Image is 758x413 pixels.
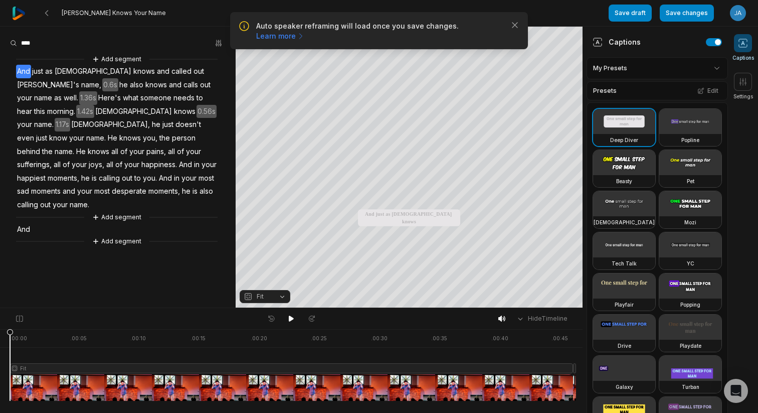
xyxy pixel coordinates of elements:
div: Open Intercom Messenger [724,379,748,403]
span: the [158,131,171,145]
span: 0.6s [102,78,118,92]
button: Add segment [90,54,143,65]
span: knows [87,145,110,159]
span: is [192,185,199,198]
span: name, [80,78,102,92]
span: calling [98,172,121,185]
span: the [41,145,54,159]
div: My Presets [587,57,728,79]
h3: YC [687,259,694,267]
span: hear [16,105,33,118]
span: your [76,185,93,198]
span: also [199,185,214,198]
p: Auto speaker reframing will load once you save changes. [256,21,502,41]
span: behind [16,145,41,159]
h3: Galaxy [616,383,633,391]
span: and [62,185,76,198]
span: needs [172,91,196,105]
span: name. [85,131,107,145]
span: just [31,65,44,78]
span: is [91,172,98,185]
span: name [33,91,53,105]
h3: Drive [618,342,631,350]
span: out [193,65,205,78]
span: most [93,185,111,198]
span: knows [144,78,168,92]
button: Edit [694,84,721,97]
h3: Deep Diver [610,136,638,144]
h3: Playdate [680,342,701,350]
span: pains, [145,145,167,159]
span: knows [118,131,142,145]
span: desperate [111,185,147,198]
button: Settings [733,73,753,100]
h3: Playfair [615,301,634,309]
h3: [DEMOGRAPHIC_DATA] [594,218,655,226]
span: all [167,145,176,159]
span: all [110,145,119,159]
span: in [193,158,201,172]
span: your [185,145,202,159]
span: And [16,65,31,78]
span: moments, [147,185,181,198]
span: this [33,105,46,118]
span: what [122,91,139,105]
span: And [16,223,31,236]
span: name. [69,198,90,212]
span: name. [54,145,75,159]
span: [DEMOGRAPHIC_DATA] [54,65,132,78]
span: your [201,158,218,172]
span: sufferings, [16,158,53,172]
span: And [158,172,173,185]
span: all [53,158,62,172]
span: someone [139,91,172,105]
span: Here's [97,91,122,105]
span: name. [33,118,55,131]
span: know [48,131,68,145]
span: in [173,172,180,185]
span: Captions [732,54,754,62]
span: [PERSON_NAME] Knows Your Name [62,9,166,17]
span: even [16,131,35,145]
span: He [107,131,118,145]
h3: Popping [680,301,700,309]
a: Learn more [256,31,305,41]
span: your [68,131,85,145]
span: also [129,78,144,92]
span: just [35,131,48,145]
span: you. [142,172,158,185]
span: of [62,158,71,172]
h3: Turban [682,383,699,391]
span: just [161,118,174,131]
span: [PERSON_NAME]'s [16,78,80,92]
span: your [16,118,33,131]
span: to [133,172,142,185]
span: 1.42s [76,105,94,118]
span: he [151,118,161,131]
span: moments, [47,172,80,185]
span: out [121,172,133,185]
span: happiest [16,172,47,185]
span: sad [16,185,30,198]
span: well. [63,91,79,105]
button: Save changes [660,5,714,22]
span: of [176,145,185,159]
button: Save draft [609,5,652,22]
span: moments [30,185,62,198]
span: as [44,65,54,78]
span: joys, [88,158,105,172]
span: of [119,145,128,159]
span: 0.56s [197,105,217,118]
span: calls [182,78,199,92]
span: knows [132,65,156,78]
span: happiness. [140,158,178,172]
span: your [180,172,198,185]
span: Settings [733,93,753,100]
button: Captions [732,34,754,62]
h3: Pet [687,177,694,185]
button: Fit [240,290,290,303]
span: morning. [46,105,76,118]
span: out [39,198,52,212]
span: your [52,198,69,212]
span: as [53,91,63,105]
